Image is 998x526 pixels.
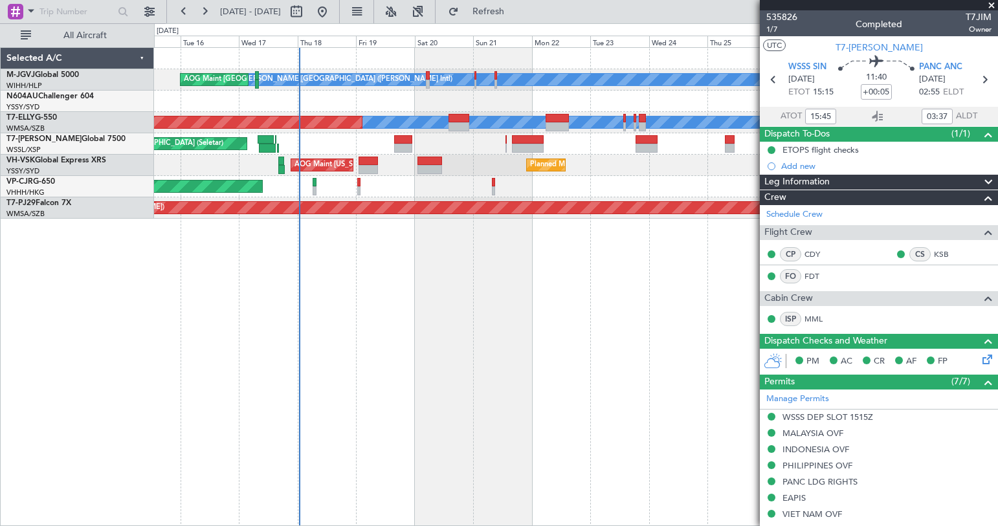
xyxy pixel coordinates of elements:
[473,36,532,47] div: Sun 21
[813,86,834,99] span: 15:15
[919,61,962,74] span: PANC ANC
[766,24,797,35] span: 1/7
[966,10,992,24] span: T7JIM
[836,41,923,54] span: T7-[PERSON_NAME]
[6,157,35,164] span: VH-VSK
[34,31,137,40] span: All Aircraft
[39,2,114,21] input: Trip Number
[461,7,516,16] span: Refresh
[805,109,836,124] input: --:--
[590,36,649,47] div: Tue 23
[530,155,680,175] div: Planned Maint Sydney ([PERSON_NAME] Intl)
[764,225,812,240] span: Flight Crew
[956,110,977,123] span: ALDT
[782,492,806,503] div: EAPIS
[909,247,931,261] div: CS
[856,17,902,31] div: Completed
[6,199,71,207] a: T7-PJ29Falcon 7X
[788,86,810,99] span: ETOT
[6,93,94,100] a: N604AUChallenger 604
[780,247,801,261] div: CP
[763,39,786,51] button: UTC
[922,109,953,124] input: --:--
[356,36,415,47] div: Fri 19
[14,25,140,46] button: All Aircraft
[782,476,858,487] div: PANC LDG RIGHTS
[442,1,520,22] button: Refresh
[841,355,852,368] span: AC
[532,36,591,47] div: Mon 22
[766,208,823,221] a: Schedule Crew
[780,312,801,326] div: ISP
[938,355,948,368] span: FP
[649,36,708,47] div: Wed 24
[157,26,179,37] div: [DATE]
[6,199,36,207] span: T7-PJ29
[6,145,41,155] a: WSSL/XSP
[966,24,992,35] span: Owner
[782,428,843,439] div: MALAYSIA OVF
[781,160,992,171] div: Add new
[6,188,45,197] a: VHHH/HKG
[764,375,795,389] span: Permits
[6,71,35,79] span: M-JGVJ
[782,460,852,471] div: PHILIPPINES OVF
[242,70,452,89] div: [PERSON_NAME][GEOGRAPHIC_DATA] ([PERSON_NAME] Intl)
[415,36,474,47] div: Sat 20
[788,61,826,74] span: WSSS SIN
[6,114,57,122] a: T7-ELLYG-550
[951,127,970,140] span: (1/1)
[6,157,106,164] a: VH-VSKGlobal Express XRS
[782,509,842,520] div: VIET NAM OVF
[782,444,849,455] div: INDONESIA OVF
[919,86,940,99] span: 02:55
[298,36,357,47] div: Thu 18
[919,73,946,86] span: [DATE]
[294,155,516,175] div: AOG Maint [US_STATE][GEOGRAPHIC_DATA] ([US_STATE] City Intl)
[934,248,963,260] a: KSB
[6,178,55,186] a: VP-CJRG-650
[6,135,82,143] span: T7-[PERSON_NAME]
[764,190,786,205] span: Crew
[788,73,815,86] span: [DATE]
[6,71,79,79] a: M-JGVJGlobal 5000
[874,355,885,368] span: CR
[806,355,819,368] span: PM
[782,411,873,422] div: WSSS DEP SLOT 1515Z
[764,127,830,142] span: Dispatch To-Dos
[866,71,887,84] span: 11:40
[804,313,834,325] a: MML
[6,166,39,176] a: YSSY/SYD
[764,334,887,349] span: Dispatch Checks and Weather
[804,248,834,260] a: CDY
[6,102,39,112] a: YSSY/SYD
[766,10,797,24] span: 535826
[239,36,298,47] div: Wed 17
[951,375,970,388] span: (7/7)
[764,175,830,190] span: Leg Information
[6,81,42,91] a: WIHH/HLP
[804,270,834,282] a: FDT
[764,291,813,306] span: Cabin Crew
[6,209,45,219] a: WMSA/SZB
[707,36,766,47] div: Thu 25
[184,70,375,89] div: AOG Maint [GEOGRAPHIC_DATA] ([PERSON_NAME] Intl)
[943,86,964,99] span: ELDT
[906,355,916,368] span: AF
[181,36,239,47] div: Tue 16
[6,135,126,143] a: T7-[PERSON_NAME]Global 7500
[780,269,801,283] div: FO
[6,114,35,122] span: T7-ELLY
[6,178,33,186] span: VP-CJR
[782,144,859,155] div: ETOPS flight checks
[220,6,281,17] span: [DATE] - [DATE]
[781,110,802,123] span: ATOT
[6,124,45,133] a: WMSA/SZB
[6,93,38,100] span: N604AU
[766,393,829,406] a: Manage Permits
